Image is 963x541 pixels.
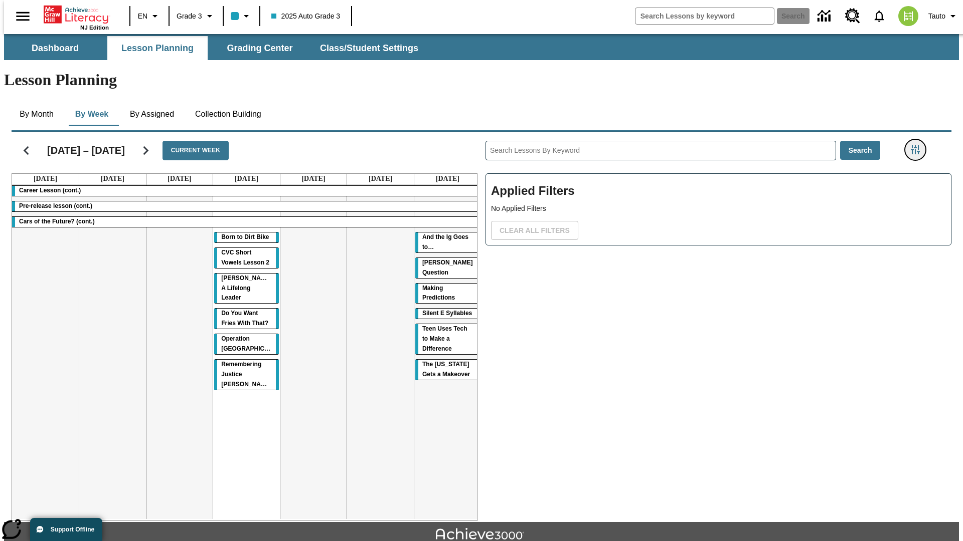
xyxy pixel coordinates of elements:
span: Class/Student Settings [320,43,418,54]
button: Current Week [163,141,229,160]
h1: Lesson Planning [4,71,959,89]
div: Teen Uses Tech to Make a Difference [415,324,480,354]
button: Language: EN, Select a language [133,7,166,25]
a: Data Center [812,3,839,30]
span: And the Ig Goes to… [422,233,468,250]
button: By Week [67,102,117,126]
input: search field [635,8,774,24]
button: By Month [12,102,62,126]
span: Silent E Syllables [422,310,472,317]
a: September 15, 2025 [32,174,59,184]
span: Do You Want Fries With That? [221,310,268,327]
div: And the Ig Goes to… [415,232,480,252]
span: Dashboard [32,43,79,54]
div: The Missouri Gets a Makeover [415,360,480,380]
span: 2025 Auto Grade 3 [271,11,341,22]
a: Resource Center, Will open in new tab [839,3,866,30]
span: Support Offline [51,526,94,533]
a: September 20, 2025 [367,174,394,184]
input: Search Lessons By Keyword [486,141,836,160]
span: Grading Center [227,43,292,54]
button: Select a new avatar [892,3,924,29]
button: Class color is light blue. Change class color [227,7,256,25]
div: Search [477,128,951,521]
span: Grade 3 [177,11,202,22]
div: Remembering Justice O'Connor [214,360,279,390]
button: Lesson Planning [107,36,208,60]
span: Making Predictions [422,285,455,302]
span: Dianne Feinstein: A Lifelong Leader [221,275,274,302]
span: NJ Edition [80,25,109,31]
a: September 17, 2025 [166,174,193,184]
a: September 18, 2025 [233,174,260,184]
span: Joplin's Question [422,259,473,276]
div: Applied Filters [486,173,951,245]
button: Previous [14,138,39,163]
span: The Missouri Gets a Makeover [422,361,470,378]
span: Remembering Justice O'Connor [221,361,272,388]
span: Lesson Planning [121,43,194,54]
button: By Assigned [122,102,182,126]
h2: [DATE] – [DATE] [47,144,125,156]
a: Notifications [866,3,892,29]
button: Profile/Settings [924,7,963,25]
a: September 19, 2025 [299,174,327,184]
span: Teen Uses Tech to Make a Difference [422,325,467,352]
span: Operation London Bridge [221,335,285,352]
div: Operation London Bridge [214,334,279,354]
div: Career Lesson (cont.) [12,186,481,196]
button: Next [133,138,158,163]
span: Cars of the Future? (cont.) [19,218,95,225]
span: EN [138,11,147,22]
div: Do You Want Fries With That? [214,309,279,329]
div: Joplin's Question [415,258,480,278]
div: Home [44,4,109,31]
button: Search [840,141,881,160]
div: CVC Short Vowels Lesson 2 [214,248,279,268]
p: No Applied Filters [491,203,946,214]
span: CVC Short Vowels Lesson 2 [221,249,269,266]
div: Pre-release lesson (cont.) [12,201,481,211]
img: avatar image [898,6,918,26]
div: Making Predictions [415,284,480,304]
div: Silent E Syllables [415,309,480,319]
div: Cars of the Future? (cont.) [12,217,481,227]
div: Calendar [4,128,477,521]
h2: Applied Filters [491,179,946,203]
div: Born to Dirt Bike [214,232,279,242]
div: Dianne Feinstein: A Lifelong Leader [214,274,279,304]
span: Career Lesson (cont.) [19,187,81,194]
button: Class/Student Settings [312,36,426,60]
a: Home [44,5,109,25]
div: SubNavbar [4,34,959,60]
button: Collection Building [187,102,269,126]
button: Grade: Grade 3, Select a grade [173,7,220,25]
button: Filters Side menu [905,140,925,160]
span: Tauto [928,11,945,22]
div: SubNavbar [4,36,427,60]
button: Grading Center [210,36,310,60]
button: Open side menu [8,2,38,31]
button: Support Offline [30,518,102,541]
span: Pre-release lesson (cont.) [19,202,92,209]
a: September 16, 2025 [99,174,126,184]
button: Dashboard [5,36,105,60]
span: Born to Dirt Bike [221,233,269,240]
a: September 21, 2025 [434,174,461,184]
